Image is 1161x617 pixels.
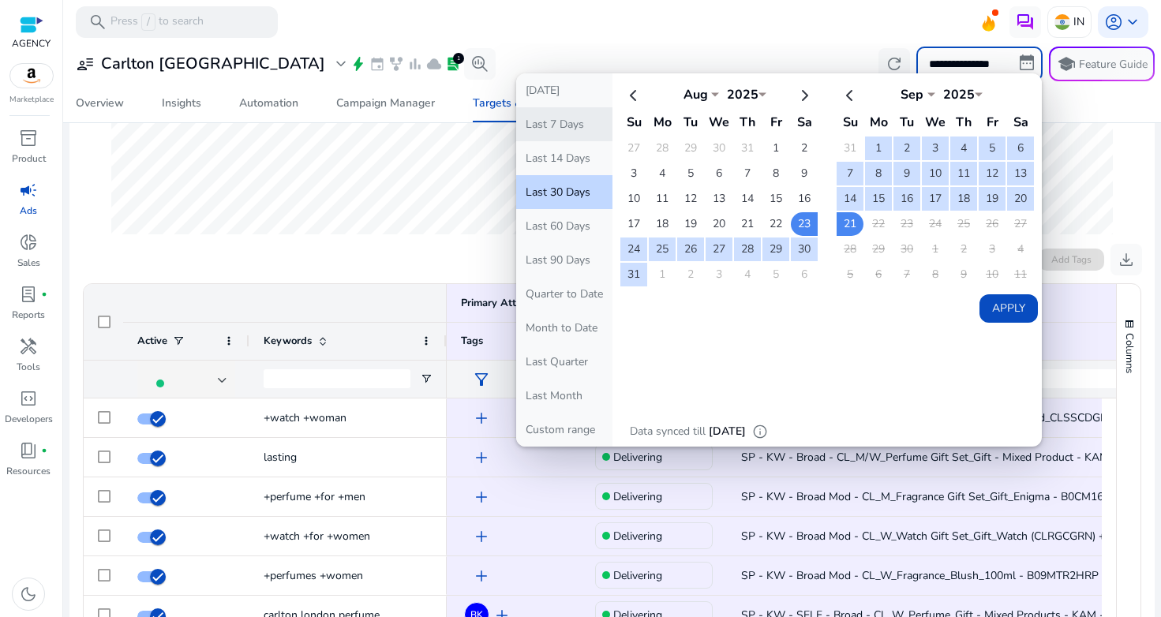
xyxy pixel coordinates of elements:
p: Delivering [613,559,662,592]
div: Aug [672,86,719,103]
p: Delivering [613,481,662,513]
button: Last Month [516,379,612,413]
h3: Carlton [GEOGRAPHIC_DATA] [101,54,325,73]
span: dark_mode [19,585,38,604]
p: Data synced till [630,423,706,440]
span: expand_more [331,54,350,73]
div: Insights [162,98,201,109]
span: keyboard_arrow_down [1123,13,1142,32]
p: Resources [6,464,51,478]
button: Open Filter Menu [420,372,433,385]
span: Columns [1122,333,1137,373]
span: fiber_manual_record [41,447,47,454]
span: +watch +woman [264,410,346,425]
span: +perfume +for +men [264,489,365,504]
span: download [1117,250,1136,269]
button: Quarter to Date [516,277,612,311]
div: Targets & Search Terms [473,98,596,109]
span: inventory_2 [19,129,38,148]
button: schoolFeature Guide [1049,47,1155,81]
div: Campaign Manager [336,98,435,109]
p: Feature Guide [1079,57,1148,73]
span: lasting [264,450,297,465]
p: Delivering [613,520,662,552]
button: Last Quarter [516,345,612,379]
p: Tools [17,360,40,374]
button: Last 30 Days [516,175,612,209]
button: download [1110,244,1142,275]
p: AGENCY [12,36,51,50]
span: bolt [350,56,366,72]
span: +watch +for +women [264,529,370,544]
p: Developers [5,412,53,426]
span: SP - KW - Broad - CL_M/W_Perfume Gift Set_Gift - Mixed Product - KAM - [DATE] [741,450,1154,465]
span: add [472,488,491,507]
p: Marketplace [9,94,54,106]
span: bar_chart [407,56,423,72]
div: Overview [76,98,124,109]
p: IN [1073,8,1084,36]
span: search_insights [470,54,489,73]
button: [DATE] [516,73,612,107]
span: account_circle [1104,13,1123,32]
p: Press to search [110,13,204,31]
span: code_blocks [19,389,38,408]
span: add [472,409,491,428]
span: family_history [388,56,404,72]
button: Last 14 Days [516,141,612,175]
div: 2025 [719,86,766,103]
span: +perfumes +women [264,568,363,583]
span: Tags [461,334,483,348]
span: fiber_manual_record [41,291,47,297]
span: event [369,56,385,72]
p: Ads [20,204,37,218]
p: Delivering [613,441,662,473]
span: add [472,567,491,585]
span: lab_profile [19,285,38,304]
button: refresh [878,48,910,80]
span: campaign [19,181,38,200]
span: user_attributes [76,54,95,73]
div: Sep [888,86,935,103]
span: book_4 [19,441,38,460]
input: Keywords Filter Input [264,369,410,388]
span: donut_small [19,233,38,252]
span: search [88,13,107,32]
img: amazon.svg [10,64,53,88]
p: Product [12,151,46,166]
button: Custom range [516,413,612,447]
p: [DATE] [709,423,746,440]
div: 1 [453,53,464,64]
button: Last 60 Days [516,209,612,243]
button: search_insights [464,48,496,80]
span: cloud [426,56,442,72]
span: filter_alt [472,370,491,389]
span: school [1057,54,1076,73]
p: Reports [12,308,45,322]
span: handyman [19,337,38,356]
span: Keywords [264,334,312,348]
span: add [472,527,491,546]
button: Last 7 Days [516,107,612,141]
div: Automation [239,98,298,109]
span: add [472,448,491,467]
div: 2025 [935,86,983,103]
span: info [752,424,768,439]
button: Month to Date [516,311,612,345]
p: Sales [17,256,40,270]
span: / [141,13,155,31]
span: refresh [885,54,904,73]
div: Primary Attributes [461,296,549,310]
button: Apply [979,294,1038,323]
button: Last 90 Days [516,243,612,277]
span: Active [137,334,167,348]
span: lab_profile [445,56,461,72]
img: in.svg [1054,14,1070,30]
